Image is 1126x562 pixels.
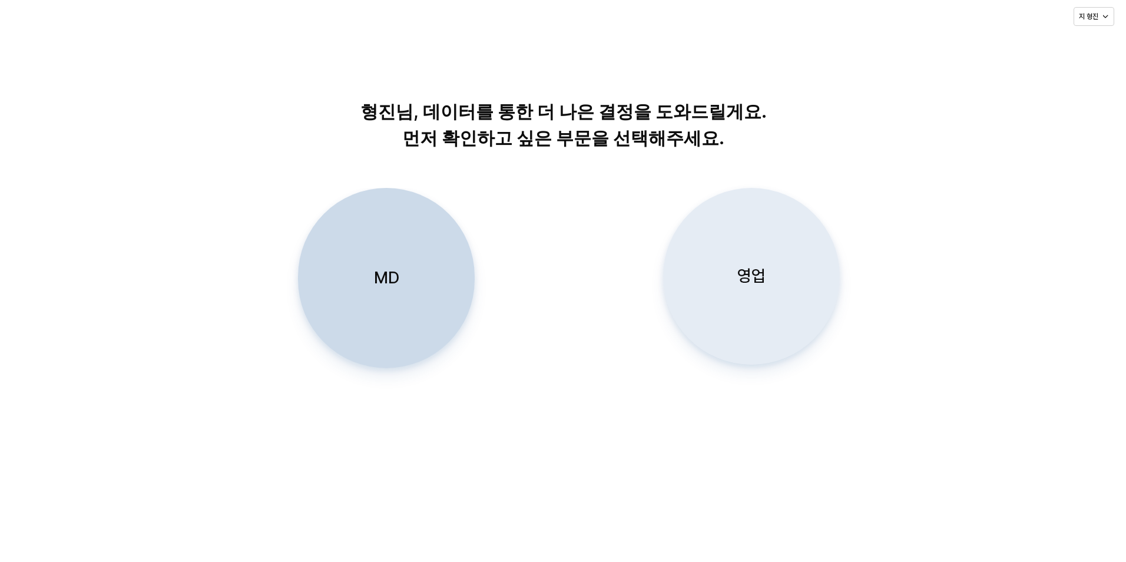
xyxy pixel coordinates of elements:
p: MD [374,267,399,289]
button: MD [298,188,475,368]
p: 지 형진 [1079,12,1098,21]
button: 지 형진 [1074,7,1114,26]
p: 영업 [737,265,766,287]
button: 영업 [663,188,840,365]
p: 형진님, 데이터를 통한 더 나은 결정을 도와드릴게요. 먼저 확인하고 싶은 부문을 선택해주세요. [263,98,864,151]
